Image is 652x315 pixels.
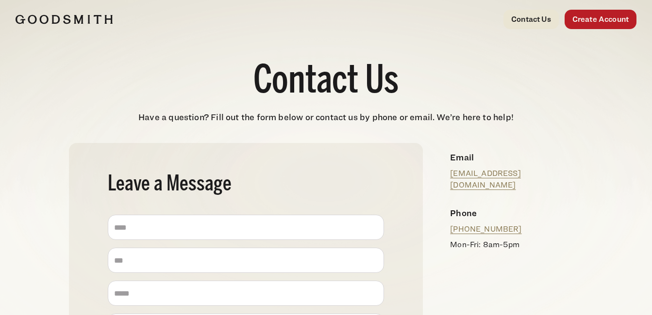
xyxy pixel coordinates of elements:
[16,15,113,24] img: Goodsmith
[450,151,575,164] h4: Email
[108,174,384,195] h2: Leave a Message
[450,206,575,220] h4: Phone
[503,10,559,29] a: Contact Us
[450,169,520,189] a: [EMAIL_ADDRESS][DOMAIN_NAME]
[450,239,575,251] p: Mon-Fri: 8am-5pm
[565,10,636,29] a: Create Account
[450,224,521,234] a: [PHONE_NUMBER]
